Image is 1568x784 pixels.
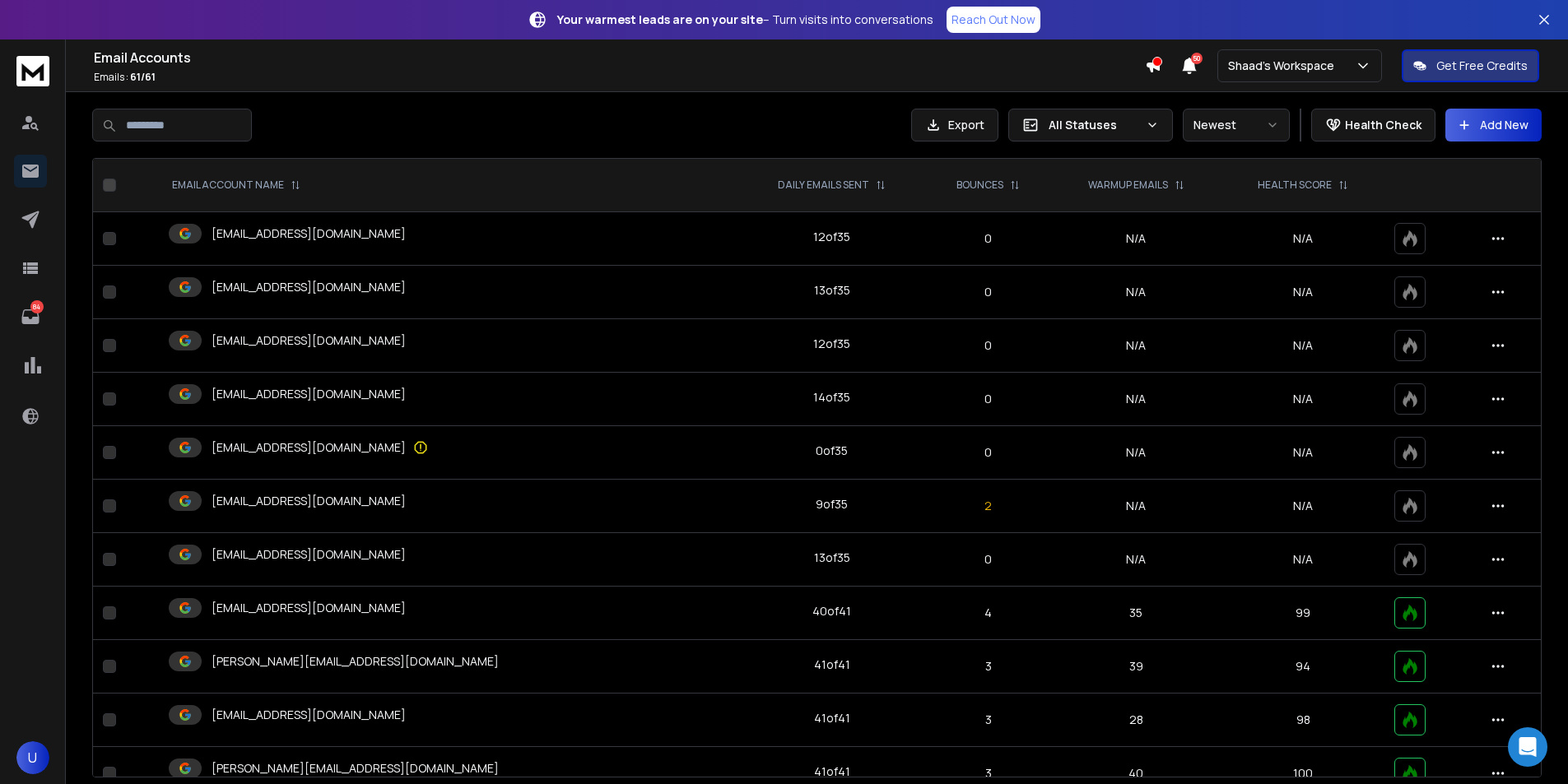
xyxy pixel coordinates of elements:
div: 9 of 35 [816,496,848,513]
p: 3 [936,658,1041,675]
p: N/A [1231,337,1375,354]
p: 0 [936,444,1041,461]
p: N/A [1231,551,1375,568]
div: 12 of 35 [813,336,850,352]
p: [EMAIL_ADDRESS][DOMAIN_NAME] [212,439,406,456]
p: [PERSON_NAME][EMAIL_ADDRESS][DOMAIN_NAME] [212,653,499,670]
td: 94 [1221,640,1384,694]
p: 3 [936,765,1041,782]
button: Newest [1183,109,1290,141]
div: EMAIL ACCOUNT NAME [172,179,300,192]
div: 40 of 41 [812,603,851,619]
p: [EMAIL_ADDRESS][DOMAIN_NAME] [212,225,406,242]
p: [EMAIL_ADDRESS][DOMAIN_NAME] [212,493,406,509]
button: U [16,741,49,774]
p: DAILY EMAILS SENT [778,179,869,192]
span: 50 [1191,53,1203,64]
p: 0 [936,230,1041,247]
p: [EMAIL_ADDRESS][DOMAIN_NAME] [212,279,406,295]
p: WARMUP EMAILS [1088,179,1168,192]
td: N/A [1051,426,1222,480]
div: 41 of 41 [814,710,850,726]
p: [EMAIL_ADDRESS][DOMAIN_NAME] [212,546,406,563]
p: Shaad's Workspace [1228,58,1341,74]
td: 99 [1221,587,1384,640]
p: 0 [936,551,1041,568]
p: 84 [30,300,44,313]
span: 61 / 61 [130,70,156,84]
p: [EMAIL_ADDRESS][DOMAIN_NAME] [212,707,406,723]
p: [EMAIL_ADDRESS][DOMAIN_NAME] [212,332,406,349]
td: 28 [1051,694,1222,747]
p: HEALTH SCORE [1258,179,1332,192]
p: N/A [1231,391,1375,407]
p: N/A [1231,498,1375,514]
td: N/A [1051,480,1222,533]
p: N/A [1231,284,1375,300]
p: 0 [936,391,1041,407]
div: 41 of 41 [814,656,850,673]
img: logo [16,56,49,86]
p: [PERSON_NAME][EMAIL_ADDRESS][DOMAIN_NAME] [212,760,499,777]
p: Health Check [1345,117,1421,133]
p: All Statuses [1049,117,1139,133]
p: N/A [1231,230,1375,247]
h1: Email Accounts [94,48,1145,67]
p: BOUNCES [956,179,1003,192]
p: – Turn visits into conversations [557,12,933,28]
div: 41 of 41 [814,763,850,780]
div: 0 of 35 [816,443,848,459]
p: 4 [936,605,1041,621]
td: 35 [1051,587,1222,640]
td: N/A [1051,533,1222,587]
button: Export [911,109,998,141]
p: [EMAIL_ADDRESS][DOMAIN_NAME] [212,386,406,402]
td: N/A [1051,266,1222,319]
td: N/A [1051,212,1222,266]
p: 3 [936,712,1041,728]
a: Reach Out Now [947,7,1040,33]
p: 0 [936,337,1041,354]
td: N/A [1051,373,1222,426]
p: N/A [1231,444,1375,461]
strong: Your warmest leads are on your site [557,12,763,27]
div: 14 of 35 [813,389,850,406]
div: 12 of 35 [813,229,850,245]
p: 0 [936,284,1041,300]
p: [EMAIL_ADDRESS][DOMAIN_NAME] [212,600,406,616]
button: Add New [1445,109,1542,141]
div: 13 of 35 [814,282,850,299]
td: N/A [1051,319,1222,373]
div: 13 of 35 [814,550,850,566]
a: 84 [14,300,47,333]
button: Health Check [1311,109,1435,141]
button: Get Free Credits [1402,49,1539,82]
p: Emails : [94,71,1145,84]
p: Reach Out Now [952,12,1035,28]
td: 39 [1051,640,1222,694]
p: 2 [936,498,1041,514]
td: 98 [1221,694,1384,747]
p: Get Free Credits [1436,58,1528,74]
div: Open Intercom Messenger [1508,727,1547,767]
